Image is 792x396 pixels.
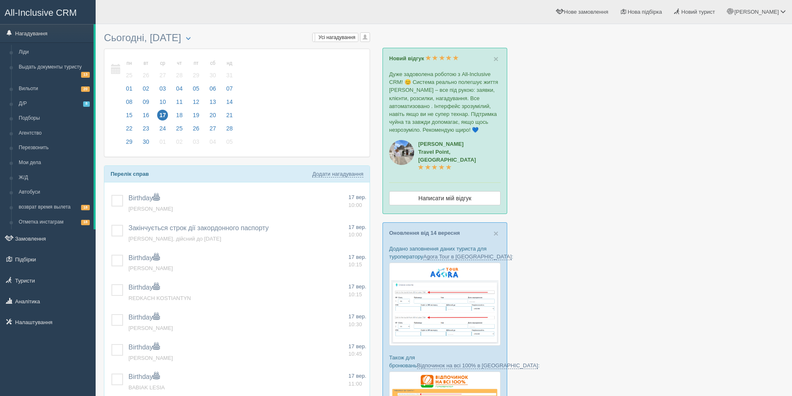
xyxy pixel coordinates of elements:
[128,224,269,231] a: Закінчується строк дії закордонного паспорту
[121,55,137,84] a: пн 25
[564,9,608,15] span: Нове замовлення
[121,84,137,97] a: 01
[155,124,170,137] a: 24
[141,136,151,147] span: 30
[121,111,137,124] a: 15
[141,123,151,134] span: 23
[224,123,235,134] span: 28
[318,34,355,40] span: Усі нагадування
[15,111,94,126] a: Подборы
[15,185,94,200] a: Автобуси
[128,355,173,361] a: [PERSON_NAME]
[389,55,459,61] a: Новий відгук
[205,124,221,137] a: 27
[157,110,168,121] span: 17
[81,72,90,77] span: 13
[224,110,235,121] span: 21
[174,123,185,134] span: 25
[191,70,202,81] span: 29
[207,83,218,94] span: 06
[348,224,366,230] span: 17 вер.
[681,9,715,15] span: Новий турист
[141,110,151,121] span: 16
[348,313,366,320] span: 17 вер.
[312,171,363,177] a: Додати нагадування
[138,111,154,124] a: 16
[128,206,173,212] span: [PERSON_NAME]
[207,123,218,134] span: 27
[128,314,160,321] a: Birthday
[348,291,362,298] span: 10:15
[141,60,151,67] small: вт
[222,97,235,111] a: 14
[348,254,366,260] span: 17 вер.
[207,60,218,67] small: сб
[124,70,135,81] span: 25
[128,325,173,331] a: [PERSON_NAME]
[348,231,362,238] span: 10:00
[128,373,160,380] span: Birthday
[205,84,221,97] a: 06
[121,124,137,137] a: 22
[111,171,149,177] b: Перелік справ
[389,230,460,236] a: Оновлення від 14 вересня
[128,344,160,351] a: Birthday
[15,155,94,170] a: Мои дела
[207,96,218,107] span: 13
[389,70,501,134] p: Дуже задоволена роботою з All-Inclusive CRM! 😊 Система реально полегшує життя [PERSON_NAME] – все...
[155,111,170,124] a: 17
[124,96,135,107] span: 08
[5,7,77,18] span: All-Inclusive CRM
[157,123,168,134] span: 24
[124,60,135,67] small: пн
[172,84,188,97] a: 04
[418,141,476,171] a: [PERSON_NAME]Travel Point, [GEOGRAPHIC_DATA]
[128,284,160,291] a: Birthday
[172,55,188,84] a: чт 28
[128,194,160,202] span: Birthday
[128,295,191,301] span: REDKACH KOSTIANTYN
[348,194,366,209] a: 17 вер. 10:00
[222,55,235,84] a: нд 31
[174,60,185,67] small: чт
[348,283,366,290] span: 17 вер.
[121,97,137,111] a: 08
[348,253,366,269] a: 17 вер. 10:15
[174,83,185,94] span: 04
[15,60,94,81] a: Выдать документы туристу13
[348,283,366,298] a: 17 вер. 10:15
[493,54,498,63] button: Close
[174,136,185,147] span: 02
[389,354,501,369] p: Також для бронювань :
[174,70,185,81] span: 28
[188,111,204,124] a: 19
[222,124,235,137] a: 28
[157,96,168,107] span: 10
[348,202,362,208] span: 10:00
[348,313,366,328] a: 17 вер. 10:30
[128,265,173,271] span: [PERSON_NAME]
[191,136,202,147] span: 03
[348,321,362,327] span: 10:30
[81,205,90,210] span: 18
[417,362,538,369] a: Відпочинок на всі 100% в [GEOGRAPHIC_DATA]
[141,96,151,107] span: 09
[493,229,498,238] button: Close
[128,254,160,261] a: Birthday
[157,70,168,81] span: 27
[15,215,94,230] a: Отметка инстаграм18
[348,224,366,239] a: 17 вер. 10:00
[155,97,170,111] a: 10
[493,229,498,238] span: ×
[157,60,168,67] small: ср
[138,84,154,97] a: 02
[188,97,204,111] a: 12
[188,84,204,97] a: 05
[348,261,362,268] span: 10:15
[423,253,512,260] a: Agora Tour в [GEOGRAPHIC_DATA]
[174,96,185,107] span: 11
